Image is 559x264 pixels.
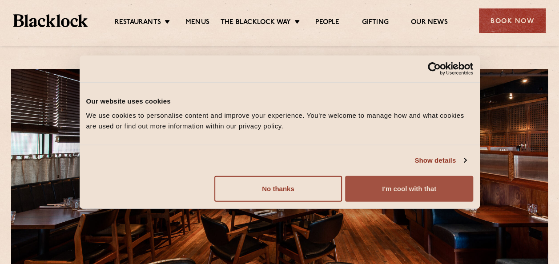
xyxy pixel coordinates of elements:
a: Menus [185,18,209,28]
a: Gifting [362,18,388,28]
button: No thanks [214,176,342,201]
div: We use cookies to personalise content and improve your experience. You're welcome to manage how a... [86,110,473,131]
img: BL_Textured_Logo-footer-cropped.svg [13,14,88,27]
button: I'm cool with that [345,176,473,201]
a: People [315,18,339,28]
a: Our News [411,18,448,28]
a: Usercentrics Cookiebot - opens in a new window [395,62,473,76]
a: Restaurants [115,18,161,28]
div: Our website uses cookies [86,96,473,107]
a: Show details [414,155,466,166]
div: Book Now [479,8,546,33]
a: The Blacklock Way [221,18,291,28]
